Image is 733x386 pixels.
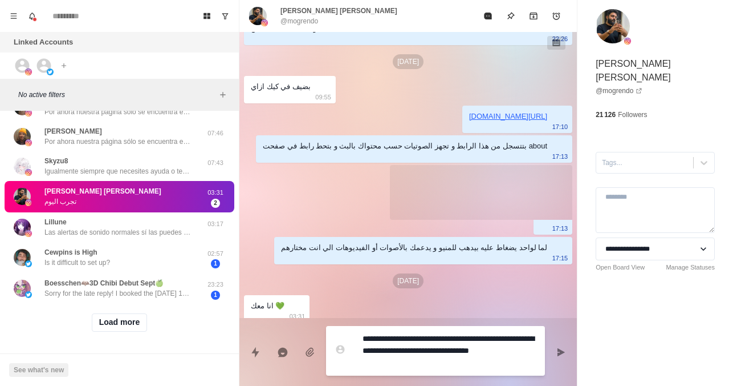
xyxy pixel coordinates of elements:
p: 23:23 [201,280,230,289]
img: picture [596,9,630,43]
button: Mark as read [477,5,499,27]
span: 2 [211,199,220,208]
p: Cewpins is High [44,247,97,258]
p: 03:31 [201,188,230,198]
button: Add account [57,59,71,73]
span: 1 [211,259,220,268]
p: Is it difficult to set up? [44,258,110,268]
p: [PERSON_NAME] [PERSON_NAME] [280,6,397,16]
button: Archive [522,5,545,27]
p: 22:26 [552,33,568,45]
p: Igualmente siempre que necesites ayuda o tengas alguna pregunta me puedes escribir [44,166,193,176]
a: [DOMAIN_NAME][URL] [469,112,547,120]
p: 17:13 [552,222,568,235]
p: Linked Accounts [14,37,73,48]
img: picture [14,219,31,236]
img: picture [14,280,31,297]
p: Por ahora nuestra página sólo se encuentra en inglés y es un poquito compleja, así que una vez te... [44,136,193,147]
div: بضيف في كيك ازاي [251,81,311,93]
button: Reply with AI [271,341,294,364]
p: 07:46 [201,128,230,138]
p: 17:10 [552,120,568,133]
a: Manage Statuses [666,263,715,272]
p: 07:43 [201,158,230,168]
p: No active filters [18,90,216,100]
div: انا معك 💚 [251,300,284,312]
img: picture [25,291,32,298]
p: 17:15 [552,252,568,264]
p: 17:13 [552,150,568,163]
button: Pin [499,5,522,27]
button: Add filters [216,88,230,102]
p: [PERSON_NAME] [PERSON_NAME] [596,57,715,85]
img: picture [624,38,631,45]
p: [PERSON_NAME] [44,126,102,136]
p: Las alertas de sonido normales sí las puedes poner por puntos del canal, pero lo que sería el TTS... [44,227,193,238]
p: [PERSON_NAME] [PERSON_NAME] [44,186,161,196]
button: See what's new [9,363,68,377]
p: Followers [618,110,647,120]
img: picture [261,19,268,26]
p: [DATE] [393,274,423,288]
button: Add reminder [545,5,568,27]
button: Load more [92,313,148,332]
button: Board View [198,7,216,25]
p: 21 126 [596,110,616,120]
div: لما لواحد يضغاط عليه بيدهب للمنيو و يدعمك بالأصوات أو الفيديوهات الي انت مختارهم [281,242,547,254]
img: picture [25,169,32,176]
img: picture [249,7,267,25]
img: picture [25,139,32,146]
img: picture [14,128,31,145]
img: picture [25,230,32,237]
p: Por ahora nuestra página sólo se encuentra en inglés y es un poquito compleja, así que si quieres... [44,107,193,117]
img: picture [25,199,32,206]
p: Boesschen🦇3D Chibi Debut Sept🍏 [44,278,164,288]
img: picture [47,69,54,75]
p: @mogrendo [280,16,318,26]
p: 03:31 [290,310,306,323]
img: picture [25,110,32,116]
img: picture [25,69,32,75]
a: Open Board View [596,263,645,272]
img: picture [25,260,32,267]
p: Sorry for the late reply! I booked the [DATE] 10pm 🙏 [44,288,193,299]
p: 09:55 [315,91,331,103]
p: Skyzu8 [44,156,68,166]
button: Quick replies [244,341,267,364]
span: 1 [211,291,220,300]
p: 02:57 [201,249,230,259]
p: تجرب اليوم [44,196,76,207]
button: Add media [299,341,321,364]
button: Menu [5,7,23,25]
p: [DATE] [393,54,423,69]
p: 03:17 [201,219,230,229]
a: @mogrendo [596,86,642,96]
img: picture [14,249,31,266]
img: picture [14,188,31,205]
button: Show unread conversations [216,7,234,25]
img: picture [14,158,31,175]
button: Send message [549,341,572,364]
button: Notifications [23,7,41,25]
div: بتتسجل من هذا الرابط و تجهز الصوتيات حسب محتواك بالبث و بتحط رابط في صفحت about [263,140,547,152]
p: Lillune [44,217,67,227]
